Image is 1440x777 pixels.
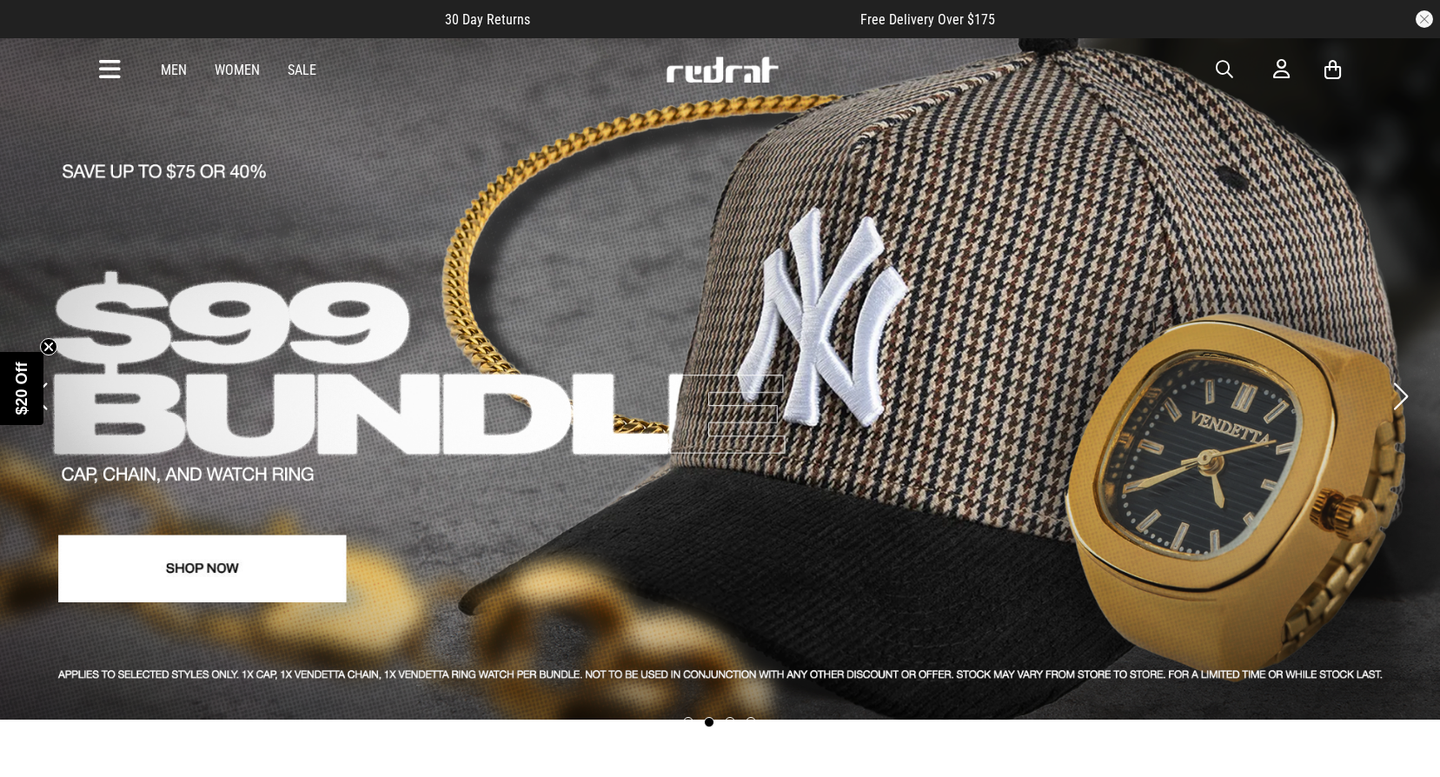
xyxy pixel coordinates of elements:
a: Men [161,62,187,78]
a: Women [215,62,260,78]
button: Next slide [1389,377,1412,415]
button: Close teaser [40,338,57,355]
span: Free Delivery Over $175 [860,11,995,28]
iframe: Customer reviews powered by Trustpilot [565,10,826,28]
a: Sale [288,62,316,78]
span: $20 Off [13,362,30,415]
img: Redrat logo [665,56,780,83]
span: 30 Day Returns [445,11,530,28]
